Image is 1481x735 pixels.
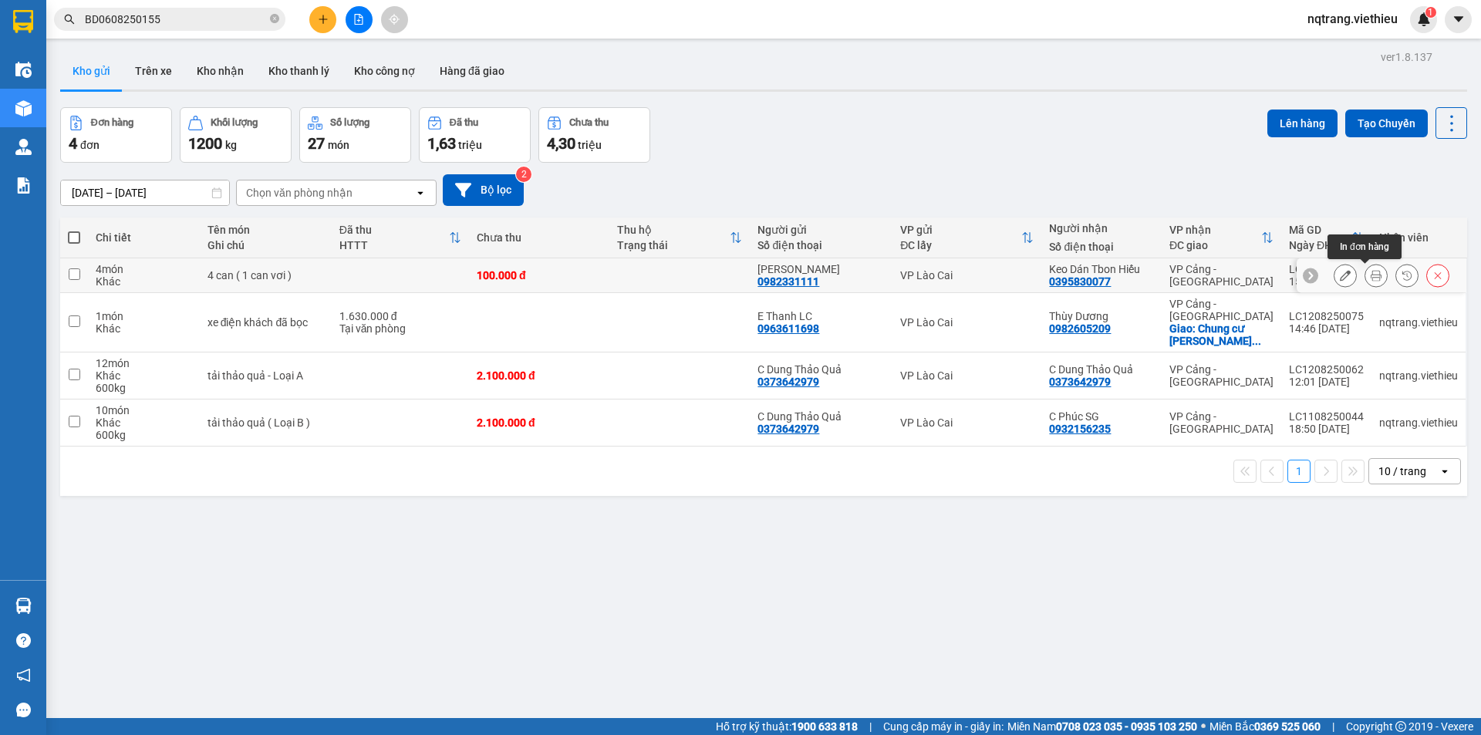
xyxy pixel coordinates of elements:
[96,263,191,275] div: 4 món
[61,180,229,205] input: Select a date range.
[1328,234,1402,259] div: In đơn hàng
[207,416,324,429] div: tải thảo quả ( Loại B )
[477,416,602,429] div: 2.100.000 đ
[427,134,456,153] span: 1,63
[96,429,191,441] div: 600 kg
[443,174,524,206] button: Bộ lọc
[1345,110,1428,137] button: Tạo Chuyến
[1289,363,1364,376] div: LC1208250062
[617,239,730,251] div: Trạng thái
[757,376,819,388] div: 0373642979
[1169,322,1274,347] div: Giao: Chung cư Hoàng Anh Gia Lai 1, 357 Đ. Lê Văn Lương, Tân Quy, Quận 7, Hồ Chí Minh
[1395,721,1406,732] span: copyright
[328,139,349,151] span: món
[339,310,461,322] div: 1.630.000 đ
[339,239,449,251] div: HTTT
[225,139,237,151] span: kg
[1162,217,1281,258] th: Toggle SortBy
[1289,224,1351,236] div: Mã GD
[89,97,156,121] strong: 02143888555, 0243777888
[15,100,32,116] img: warehouse-icon
[69,134,77,153] span: 4
[477,369,602,382] div: 2.100.000 đ
[308,134,325,153] span: 27
[207,269,324,282] div: 4 can ( 1 can vơi )
[569,117,609,128] div: Chưa thu
[1417,12,1431,26] img: icon-new-feature
[16,633,31,648] span: question-circle
[77,12,152,46] strong: VIỆT HIẾU LOGISTIC
[207,239,324,251] div: Ghi chú
[1439,465,1451,477] svg: open
[353,14,364,25] span: file-add
[1381,49,1432,66] div: ver 1.8.137
[1379,369,1458,382] div: nqtrang.viethieu
[13,10,33,33] img: logo-vxr
[716,718,858,735] span: Hỗ trợ kỹ thuật:
[419,107,531,163] button: Đã thu1,63 triệu
[342,52,427,89] button: Kho công nợ
[246,185,353,201] div: Chọn văn phòng nhận
[309,6,336,33] button: plus
[76,49,153,82] strong: PHIẾU GỬI HÀNG
[85,11,267,28] input: Tìm tên, số ĐT hoặc mã đơn
[757,322,819,335] div: 0963611698
[414,187,427,199] svg: open
[1209,718,1321,735] span: Miền Bắc
[1289,423,1364,435] div: 18:50 [DATE]
[1379,316,1458,329] div: nqtrang.viethieu
[96,357,191,369] div: 12 món
[892,217,1041,258] th: Toggle SortBy
[1445,6,1472,33] button: caret-down
[757,275,819,288] div: 0982331111
[1267,110,1338,137] button: Lên hàng
[123,52,184,89] button: Trên xe
[389,14,400,25] span: aim
[1049,275,1111,288] div: 0395830077
[96,382,191,394] div: 600 kg
[869,718,872,735] span: |
[757,224,885,236] div: Người gửi
[1169,239,1261,251] div: ĐC giao
[270,12,279,27] span: close-circle
[609,217,750,258] th: Toggle SortBy
[180,107,292,163] button: Khối lượng1200kg
[211,117,258,128] div: Khối lượng
[1049,322,1111,335] div: 0982605209
[791,720,858,733] strong: 1900 633 818
[1378,464,1426,479] div: 10 / trang
[1252,335,1261,347] span: ...
[900,269,1034,282] div: VP Lào Cai
[381,6,408,33] button: aim
[1049,310,1154,322] div: Thùy Dương
[318,14,329,25] span: plus
[900,224,1021,236] div: VP gửi
[299,107,411,163] button: Số lượng27món
[60,52,123,89] button: Kho gửi
[96,369,191,382] div: Khác
[1289,376,1364,388] div: 12:01 [DATE]
[477,269,602,282] div: 100.000 đ
[1049,241,1154,253] div: Số điện thoại
[578,139,602,151] span: triệu
[1289,410,1364,423] div: LC1108250044
[1332,718,1334,735] span: |
[64,14,75,25] span: search
[96,416,191,429] div: Khác
[184,52,256,89] button: Kho nhận
[450,117,478,128] div: Đã thu
[1295,9,1410,29] span: nqtrang.viethieu
[516,167,531,182] sup: 2
[1428,7,1433,18] span: 1
[15,598,32,614] img: warehouse-icon
[757,410,885,423] div: C Dung Thảo Quả
[73,85,140,109] strong: TĐ chuyển phát:
[900,239,1021,251] div: ĐC lấy
[161,75,253,91] span: LC1208250085
[207,369,324,382] div: tải thảo quả - Loại A
[1281,217,1371,258] th: Toggle SortBy
[339,322,461,335] div: Tại văn phòng
[15,177,32,194] img: solution-icon
[477,231,602,244] div: Chưa thu
[16,668,31,683] span: notification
